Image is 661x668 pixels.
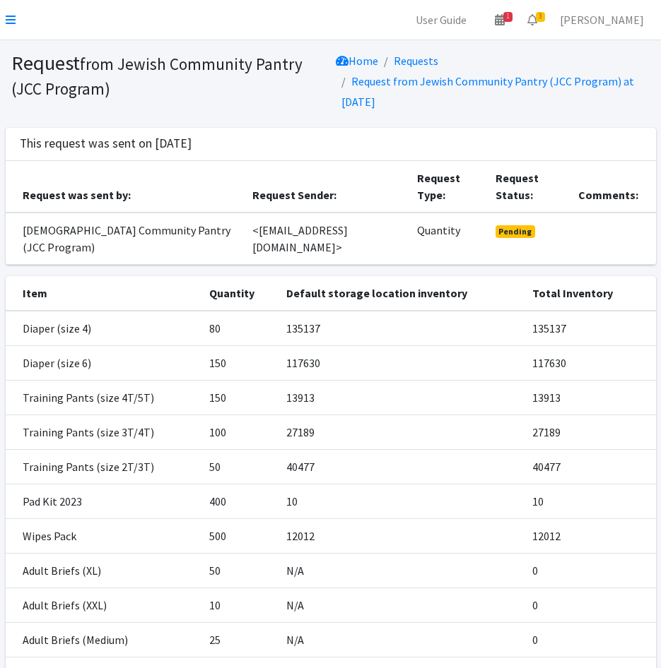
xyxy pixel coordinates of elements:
[244,161,409,213] th: Request Sender:
[244,213,409,265] td: <[EMAIL_ADDRESS][DOMAIN_NAME]>
[484,6,516,34] a: 1
[6,414,201,449] td: Training Pants (size 3T/4T)
[201,449,278,484] td: 50
[524,276,656,311] th: Total Inventory
[11,51,326,100] h1: Request
[404,6,478,34] a: User Guide
[336,54,378,68] a: Home
[409,213,486,265] td: Quantity
[11,54,303,99] small: from Jewish Community Pantry (JCC Program)
[549,6,655,34] a: [PERSON_NAME]
[278,484,524,518] td: 10
[278,276,524,311] th: Default storage location inventory
[278,553,524,588] td: N/A
[278,518,524,553] td: 12012
[278,588,524,622] td: N/A
[6,213,244,265] td: [DEMOGRAPHIC_DATA] Community Pantry (JCC Program)
[6,622,201,657] td: Adult Briefs (Medium)
[20,136,192,151] h3: This request was sent on [DATE]
[278,449,524,484] td: 40477
[201,345,278,380] td: 150
[201,414,278,449] td: 100
[524,380,656,414] td: 13913
[524,311,656,346] td: 135137
[487,161,571,213] th: Request Status:
[278,622,524,657] td: N/A
[524,588,656,622] td: 0
[201,380,278,414] td: 150
[516,6,549,34] a: 3
[201,276,278,311] th: Quantity
[524,484,656,518] td: 10
[524,414,656,449] td: 27189
[6,380,201,414] td: Training Pants (size 4T/5T)
[278,311,524,346] td: 135137
[394,54,438,68] a: Requests
[524,553,656,588] td: 0
[409,161,486,213] th: Request Type:
[278,414,524,449] td: 27189
[524,622,656,657] td: 0
[524,345,656,380] td: 117630
[6,311,201,346] td: Diaper (size 4)
[6,484,201,518] td: Pad Kit 2023
[278,345,524,380] td: 117630
[524,449,656,484] td: 40477
[536,12,545,22] span: 3
[6,161,244,213] th: Request was sent by:
[6,518,201,553] td: Wipes Pack
[201,484,278,518] td: 400
[201,553,278,588] td: 50
[6,276,201,311] th: Item
[570,161,655,213] th: Comments:
[6,345,201,380] td: Diaper (size 6)
[503,12,513,22] span: 1
[201,518,278,553] td: 500
[6,449,201,484] td: Training Pants (size 2T/3T)
[278,380,524,414] td: 13913
[341,74,634,109] a: Request from Jewish Community Pantry (JCC Program) at [DATE]
[201,622,278,657] td: 25
[6,553,201,588] td: Adult Briefs (XL)
[201,311,278,346] td: 80
[496,225,536,238] span: Pending
[201,588,278,622] td: 10
[524,518,656,553] td: 12012
[6,588,201,622] td: Adult Briefs (XXL)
